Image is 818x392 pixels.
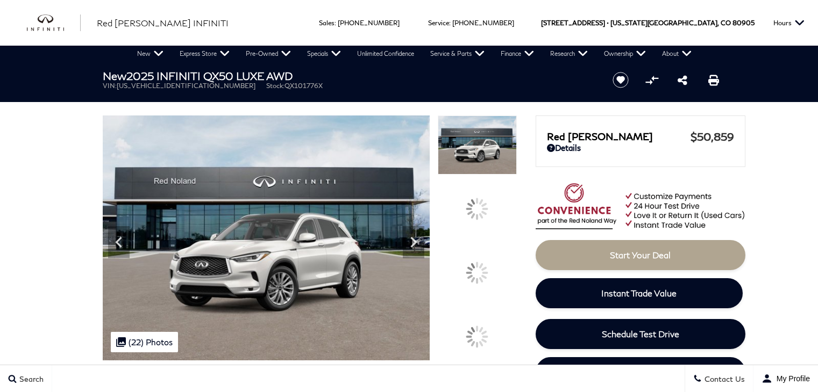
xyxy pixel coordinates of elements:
[27,14,81,32] a: infiniti
[691,130,734,143] span: $50,859
[536,240,745,270] a: Start Your Deal
[319,19,335,27] span: Sales
[449,19,451,27] span: :
[103,69,126,82] strong: New
[238,46,299,62] a: Pre-Owned
[702,374,745,383] span: Contact Us
[654,46,700,62] a: About
[97,18,229,28] span: Red [PERSON_NAME] INFINITI
[338,19,400,27] a: [PHONE_NUMBER]
[547,130,691,142] span: Red [PERSON_NAME]
[129,46,172,62] a: New
[678,74,687,86] a: Share this New 2025 INFINITI QX50 LUXE AWD
[117,82,255,90] span: [US_VEHICLE_IDENTIFICATION_NUMBER]
[772,374,810,383] span: My Profile
[609,71,632,89] button: Save vehicle
[111,332,178,352] div: (22) Photos
[644,72,660,88] button: Compare vehicle
[602,329,679,339] span: Schedule Test Drive
[103,82,117,90] span: VIN:
[103,70,595,82] h1: 2025 INFINITI QX50 LUXE AWD
[97,17,229,30] a: Red [PERSON_NAME] INFINITI
[17,374,44,383] span: Search
[536,278,743,308] a: Instant Trade Value
[596,46,654,62] a: Ownership
[266,82,284,90] span: Stock:
[708,74,719,86] a: Print this New 2025 INFINITI QX50 LUXE AWD
[547,143,734,153] a: Details
[542,46,596,62] a: Research
[103,115,430,360] img: New 2025 RADIANT WHITE INFINITI LUXE AWD image 1
[284,82,323,90] span: QX101776X
[422,46,493,62] a: Service & Parts
[536,319,745,349] a: Schedule Test Drive
[335,19,336,27] span: :
[493,46,542,62] a: Finance
[610,250,671,260] span: Start Your Deal
[27,14,81,32] img: INFINITI
[299,46,349,62] a: Specials
[547,130,734,143] a: Red [PERSON_NAME] $50,859
[753,365,818,392] button: user-profile-menu
[349,46,422,62] a: Unlimited Confidence
[438,115,516,175] img: New 2025 RADIANT WHITE INFINITI LUXE AWD image 1
[172,46,238,62] a: Express Store
[536,357,745,387] a: Download Brochure
[541,19,755,27] a: [STREET_ADDRESS] • [US_STATE][GEOGRAPHIC_DATA], CO 80905
[129,46,700,62] nav: Main Navigation
[428,19,449,27] span: Service
[452,19,514,27] a: [PHONE_NUMBER]
[601,288,677,298] span: Instant Trade Value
